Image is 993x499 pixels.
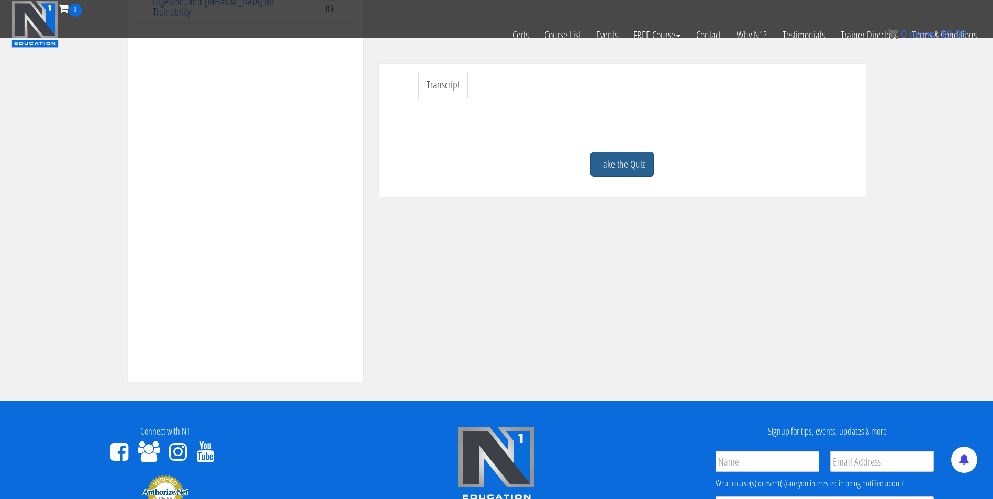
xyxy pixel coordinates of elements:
[888,28,967,40] a: 0 items: $0.00
[670,426,985,437] h4: Signup for tips, events, updates & more
[716,451,819,472] input: Name
[418,72,468,98] a: Transcript
[901,28,907,40] span: 0
[888,29,898,39] img: icon11.png
[8,426,323,437] h4: Connect with N1
[904,17,985,53] a: Terms & Conditions
[830,451,934,472] input: Email Address
[716,477,934,490] div: What course(s) or event(s) are you interested in being notified about?
[833,17,904,53] a: Trainer Directory
[626,17,688,53] a: FREE Course
[505,17,537,53] a: Certs
[537,17,588,53] a: Course List
[590,152,654,177] a: Take the Quiz
[729,17,775,53] a: Why N1?
[775,17,833,53] a: Testimonials
[11,1,59,48] img: n1-education
[910,28,938,40] span: items:
[941,28,967,40] bdi: 0.00
[688,17,729,53] a: Contact
[69,4,82,17] span: 0
[588,17,626,53] a: Events
[59,1,82,15] a: 0
[941,28,946,40] span: $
